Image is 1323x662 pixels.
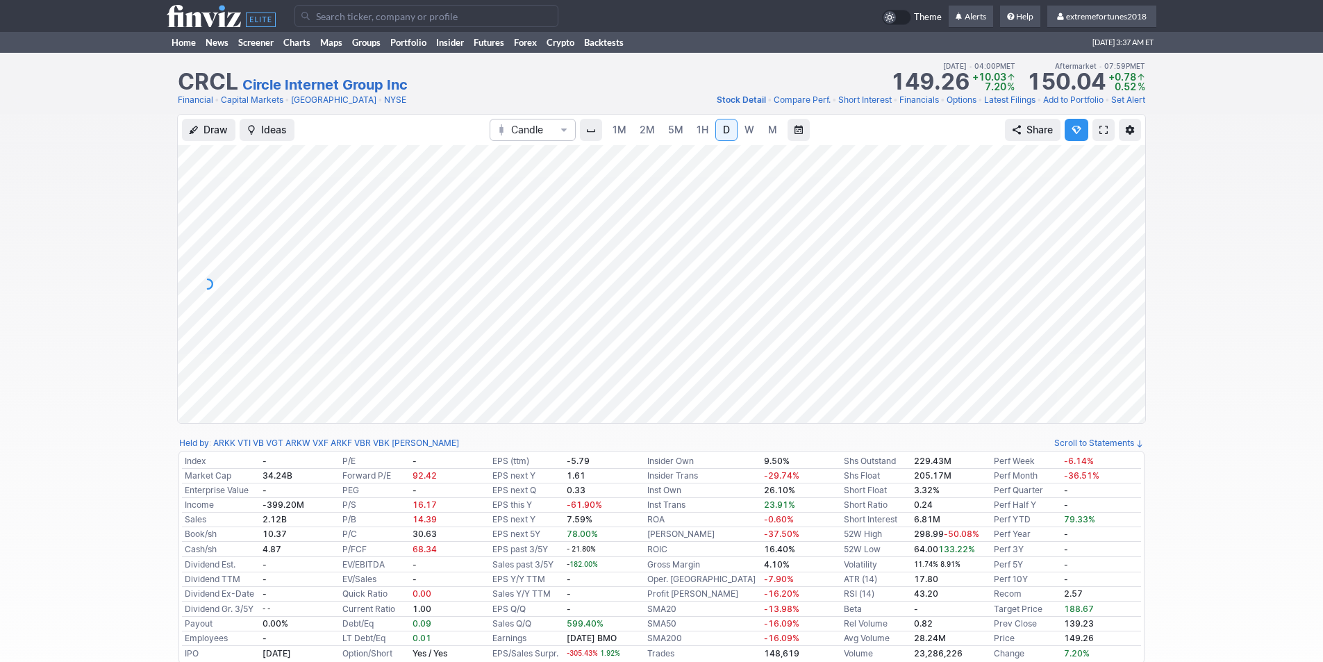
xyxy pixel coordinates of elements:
td: Enterprise Value [182,483,260,498]
td: EPS next Y [490,513,564,527]
span: D [723,124,730,135]
td: Perf Month [991,469,1061,483]
td: SMA200 [644,631,761,646]
td: Inst Trans [644,498,761,513]
td: SMA20 [644,602,761,617]
a: Maps [315,32,347,53]
span: Stock Detail [717,94,766,105]
button: Interval [580,119,602,141]
span: 5M [668,124,683,135]
b: 16.40% [764,544,795,554]
a: Earnings [492,633,526,643]
a: VXF [313,436,328,450]
td: RSI (14) [841,587,911,602]
span: +0.78 [1108,71,1136,83]
td: Insider Own [644,454,761,469]
td: Sales Q/Q [490,617,564,631]
span: 182.00% [569,561,598,568]
a: Short Ratio [844,499,888,510]
span: • [285,93,290,107]
td: Volatility [841,557,911,572]
a: Held by [179,438,209,448]
a: Fullscreen [1092,119,1115,141]
td: Sales past 3/5Y [490,557,564,572]
span: 1.92% [600,649,620,657]
span: -305.43% [567,649,598,657]
span: [DATE] 3:37 AM ET [1092,32,1154,53]
span: -16.09% [764,618,799,629]
a: Set Alert [1111,93,1145,107]
span: 0.52 [1115,81,1136,92]
b: - [263,559,267,570]
td: Debt/Eq [340,617,410,631]
a: Crypto [542,32,579,53]
a: ARKW [285,436,310,450]
a: Portfolio [385,32,431,53]
a: Backtests [579,32,629,53]
td: EPS next Y [490,469,564,483]
span: • [767,93,772,107]
td: Dividend TTM [182,572,260,587]
a: Recom [994,588,1022,599]
td: Forward P/E [340,469,410,483]
b: - [413,456,417,466]
span: -61.90% [567,499,602,510]
span: 79.33% [1064,514,1095,524]
td: Perf Year [991,527,1061,542]
a: 6.81M [914,514,940,524]
b: - [413,559,417,570]
b: 149.26 [1064,633,1094,643]
a: ARKF [331,436,352,450]
a: NYSE [384,93,406,107]
b: - [1064,544,1068,554]
span: 92.42 [413,470,437,481]
b: - [1064,485,1068,495]
a: VTI [238,436,251,450]
span: • [1037,93,1042,107]
a: Insider [431,32,469,53]
a: [PERSON_NAME] [392,436,459,450]
span: • [1099,62,1102,70]
a: W [738,119,760,141]
td: Dividend Est. [182,557,260,572]
b: 28.24M [914,633,946,643]
td: Rel Volume [841,617,911,631]
td: EV/EBITDA [340,557,410,572]
td: Perf Quarter [991,483,1061,498]
b: 17.80 [914,574,938,584]
span: • [378,93,383,107]
a: 188.67 [1064,604,1094,614]
td: Gross Margin [644,557,761,572]
a: 1H [690,119,715,141]
a: Stock Detail [717,93,766,107]
small: - [567,561,598,568]
b: 2.57 [1064,588,1083,599]
td: ROA [644,513,761,527]
span: -7.90% [764,574,794,584]
td: Avg Volume [841,631,911,646]
a: 0.24 [914,499,933,510]
span: Latest Filings [984,94,1035,105]
span: 14.39 [413,514,437,524]
a: Add to Portfolio [1043,93,1104,107]
td: Oper. [GEOGRAPHIC_DATA] [644,572,761,587]
td: SMA50 [644,617,761,631]
td: PEG [340,483,410,498]
b: - [413,574,417,584]
b: - [567,588,571,599]
td: Payout [182,617,260,631]
a: extremefortunes2018 [1047,6,1156,28]
a: VGT [266,436,283,450]
span: extremefortunes2018 [1066,11,1147,22]
td: ROIC [644,542,761,557]
a: [DATE] BMO [567,633,617,643]
td: Trades [644,646,761,661]
a: Screener [233,32,278,53]
a: Financial [178,93,213,107]
a: ARKK [213,436,235,450]
b: 1.00 [413,604,431,614]
td: EPS this Y [490,498,564,513]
